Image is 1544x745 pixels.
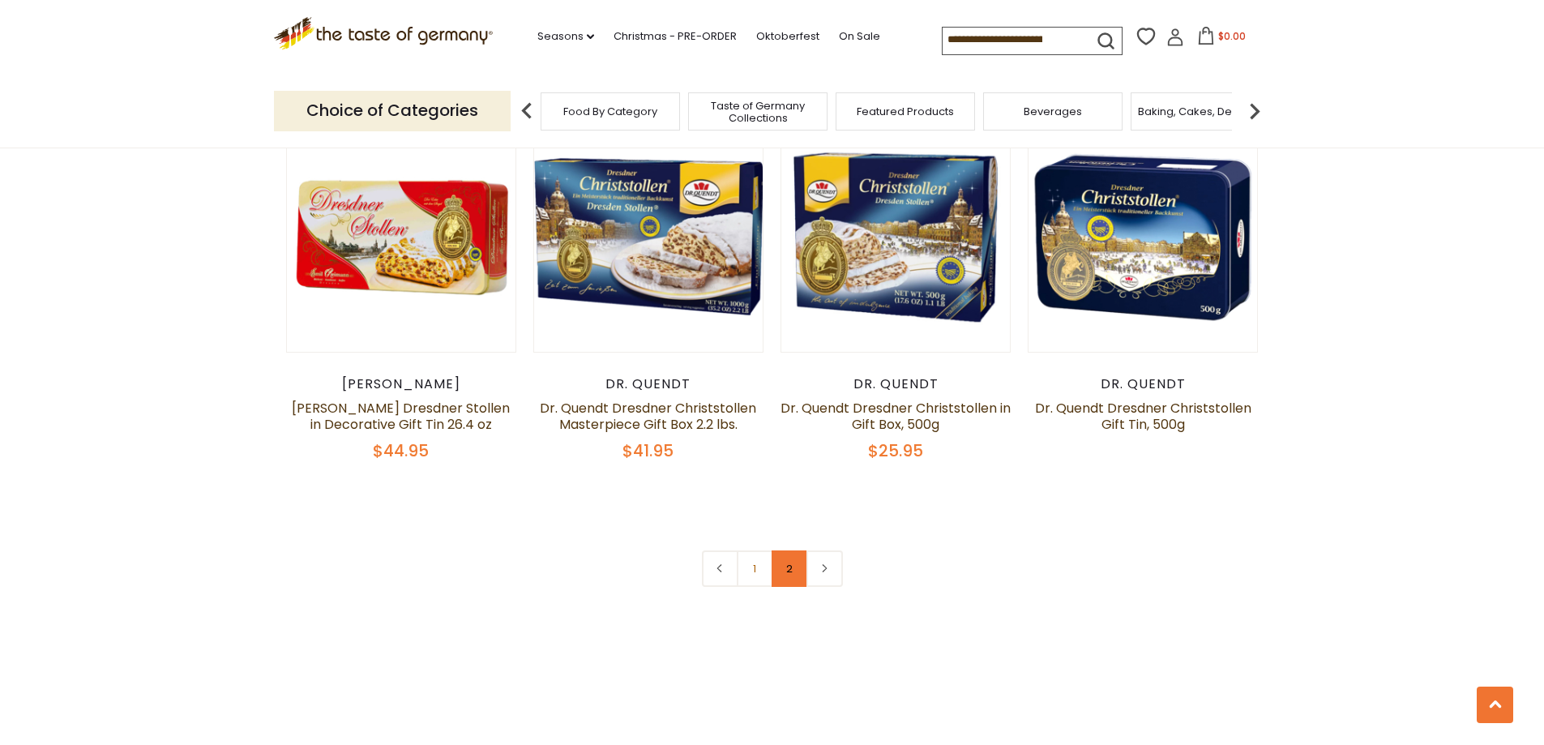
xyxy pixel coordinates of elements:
a: On Sale [839,28,880,45]
span: $0.00 [1218,29,1246,43]
button: $0.00 [1187,27,1256,51]
p: Choice of Categories [274,91,511,131]
a: Dr. Quendt Dresdner Christstollen Gift Tin, 500g [1035,399,1251,434]
img: Dr. Quendt Dresdner Christstollen Gift Tin, 500g [1029,122,1258,352]
a: Oktoberfest [756,28,819,45]
div: Dr. Quendt [781,376,1012,392]
a: Dr. Quendt Dresdner Christstollen Masterpiece Gift Box 2.2 lbs. [540,399,756,434]
a: Featured Products [857,105,954,118]
div: [PERSON_NAME] [286,376,517,392]
span: $25.95 [868,439,923,462]
a: [PERSON_NAME] Dresdner Stollen in Decorative Gift Tin 26.4 oz [292,399,510,434]
a: Christmas - PRE-ORDER [614,28,737,45]
a: 1 [737,550,773,587]
a: Seasons [537,28,594,45]
img: previous arrow [511,95,543,127]
a: 2 [772,550,808,587]
img: Emil Reimann Dresdner Stollen in Decorative Gift Tin 26.4 oz [287,122,516,352]
a: Beverages [1024,105,1082,118]
a: Food By Category [563,105,657,118]
span: $44.95 [373,439,429,462]
span: $41.95 [622,439,674,462]
img: Dr. Quendt Dresdner Christstollen in Gift Box, 500g [781,122,1011,352]
div: Dr. Quendt [1028,376,1259,392]
img: next arrow [1238,95,1271,127]
a: Taste of Germany Collections [693,100,823,124]
img: Dr. Quendt Dresdner Christstollen Masterpiece Gift Box 2.2 lbs. [534,122,763,352]
a: Dr. Quendt Dresdner Christstollen in Gift Box, 500g [781,399,1011,434]
div: Dr. Quendt [533,376,764,392]
a: Baking, Cakes, Desserts [1138,105,1264,118]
